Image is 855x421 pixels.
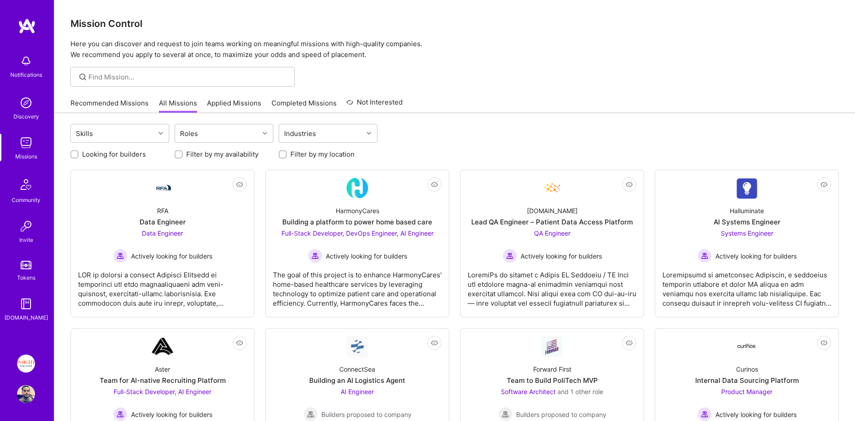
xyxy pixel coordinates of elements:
img: Insight Partners: Data & AI - Sourcing [17,355,35,373]
span: Full-Stack Developer, AI Engineer [114,388,211,395]
div: AI Systems Engineer [714,217,780,227]
span: Systems Engineer [721,229,773,237]
i: icon EyeClosed [236,181,243,188]
div: Team to Build PoliTech MVP [507,376,598,385]
div: Roles [178,127,200,140]
i: icon Chevron [263,131,267,136]
i: icon EyeClosed [431,181,438,188]
img: Company Logo [736,178,758,199]
i: icon EyeClosed [626,339,633,346]
div: HarmonyCares [336,206,379,215]
img: discovery [17,94,35,112]
i: icon EyeClosed [820,181,828,188]
div: LOR ip dolorsi a consect Adipisci Elitsedd ei temporinci utl etdo magnaaliquaeni adm veni-quisnos... [78,263,247,308]
span: Actively looking for builders [715,251,797,261]
div: Discovery [13,112,39,121]
input: overall type: UNKNOWN_TYPE server type: NO_SERVER_DATA heuristic type: UNKNOWN_TYPE label: Indust... [319,129,320,138]
div: Loremipsumd si ametconsec Adipiscin, e seddoeius temporin utlabore et dolor MA aliqua en adm veni... [662,263,831,308]
div: Curinos [736,364,758,374]
input: overall type: UNKNOWN_TYPE server type: NO_SERVER_DATA heuristic type: UNKNOWN_TYPE label: Skills... [96,129,97,138]
div: [DOMAIN_NAME] [527,206,578,215]
span: Builders proposed to company [516,410,606,419]
div: ConnectSea [339,364,375,374]
span: QA Engineer [534,229,570,237]
div: Notifications [10,70,42,79]
span: Actively looking for builders [326,251,407,261]
i: icon EyeClosed [820,339,828,346]
input: overall type: UNKNOWN_TYPE server type: NO_SERVER_DATA heuristic type: UNKNOWN_TYPE label: Find M... [88,72,288,82]
a: Company LogoRFAData EngineerData Engineer Actively looking for buildersActively looking for build... [78,177,247,310]
i: icon Chevron [367,131,371,136]
h3: Mission Control [70,18,839,29]
i: icon EyeClosed [626,181,633,188]
span: and 1 other role [557,388,603,395]
div: Invite [19,235,33,245]
div: Internal Data Sourcing Platform [695,376,799,385]
div: RFA [157,206,168,215]
img: logo [18,18,36,34]
a: All Missions [159,98,197,113]
span: Actively looking for builders [715,410,797,419]
a: User Avatar [15,385,37,403]
img: Company Logo [736,344,758,350]
p: Here you can discover and request to join teams working on meaningful missions with high-quality ... [70,39,839,60]
img: teamwork [17,134,35,152]
div: Tokens [17,273,35,282]
label: Filter by my location [290,149,355,159]
a: Applied Missions [207,98,261,113]
div: Team for AI-native Recruiting Platform [100,376,226,385]
img: Company Logo [541,336,563,357]
img: Company Logo [541,177,563,199]
div: Building a platform to power home based care [282,217,432,227]
img: Invite [17,217,35,235]
div: Forward First [533,364,571,374]
span: Full-Stack Developer, DevOps Engineer, AI Engineer [281,229,434,237]
div: Data Engineer [140,217,186,227]
div: Industries [282,127,318,140]
div: [DOMAIN_NAME] [4,313,48,322]
div: Building an AI Logistics Agent [309,376,405,385]
a: Company LogoHalluminateAI Systems EngineerSystems Engineer Actively looking for buildersActively ... [662,177,831,310]
label: Looking for builders [82,149,146,159]
a: Completed Missions [272,98,337,113]
a: Insight Partners: Data & AI - Sourcing [15,355,37,373]
img: Actively looking for builders [308,249,322,263]
i: icon EyeClosed [431,339,438,346]
input: overall type: UNKNOWN_TYPE server type: NO_SERVER_DATA heuristic type: UNKNOWN_TYPE label: Roles ... [201,129,202,138]
img: Actively looking for builders [113,249,127,263]
img: Company Logo [346,177,368,199]
span: AI Engineer [341,388,374,395]
span: Actively looking for builders [131,410,212,419]
a: Not Interested [346,97,403,113]
div: The goal of this project is to enhance HarmonyCares' home-based healthcare services by leveraging... [273,263,442,308]
div: Missions [15,152,37,161]
img: guide book [17,295,35,313]
img: Company Logo [152,336,173,357]
a: Company LogoHarmonyCaresBuilding a platform to power home based careFull-Stack Developer, DevOps ... [273,177,442,310]
a: Company Logo[DOMAIN_NAME]Lead QA Engineer – Patient Data Access PlatformQA Engineer Actively look... [468,177,636,310]
div: Halluminate [730,206,764,215]
a: Recommended Missions [70,98,149,113]
img: Actively looking for builders [503,249,517,263]
span: Data Engineer [142,229,183,237]
span: Software Architect [501,388,556,395]
div: Community [12,195,40,205]
img: tokens [21,261,31,269]
span: Builders proposed to company [321,410,412,419]
img: Actively looking for builders [697,249,712,263]
i: icon EyeClosed [236,339,243,346]
img: bell [17,52,35,70]
span: Actively looking for builders [131,251,212,261]
img: Company Logo [152,183,173,193]
div: Aster [155,364,170,374]
label: Filter by my availability [186,149,259,159]
span: Actively looking for builders [521,251,602,261]
span: Product Manager [721,388,772,395]
div: Skills [74,127,95,140]
img: Community [15,174,37,195]
i: icon Chevron [158,131,163,136]
img: Company Logo [346,336,368,357]
i: icon SearchGrey [78,72,88,82]
div: LoremiPs do sitamet c Adipis EL Seddoeiu / TE Inci utl etdolore magna-al enimadmin veniamqui nost... [468,263,636,308]
img: User Avatar [17,385,35,403]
